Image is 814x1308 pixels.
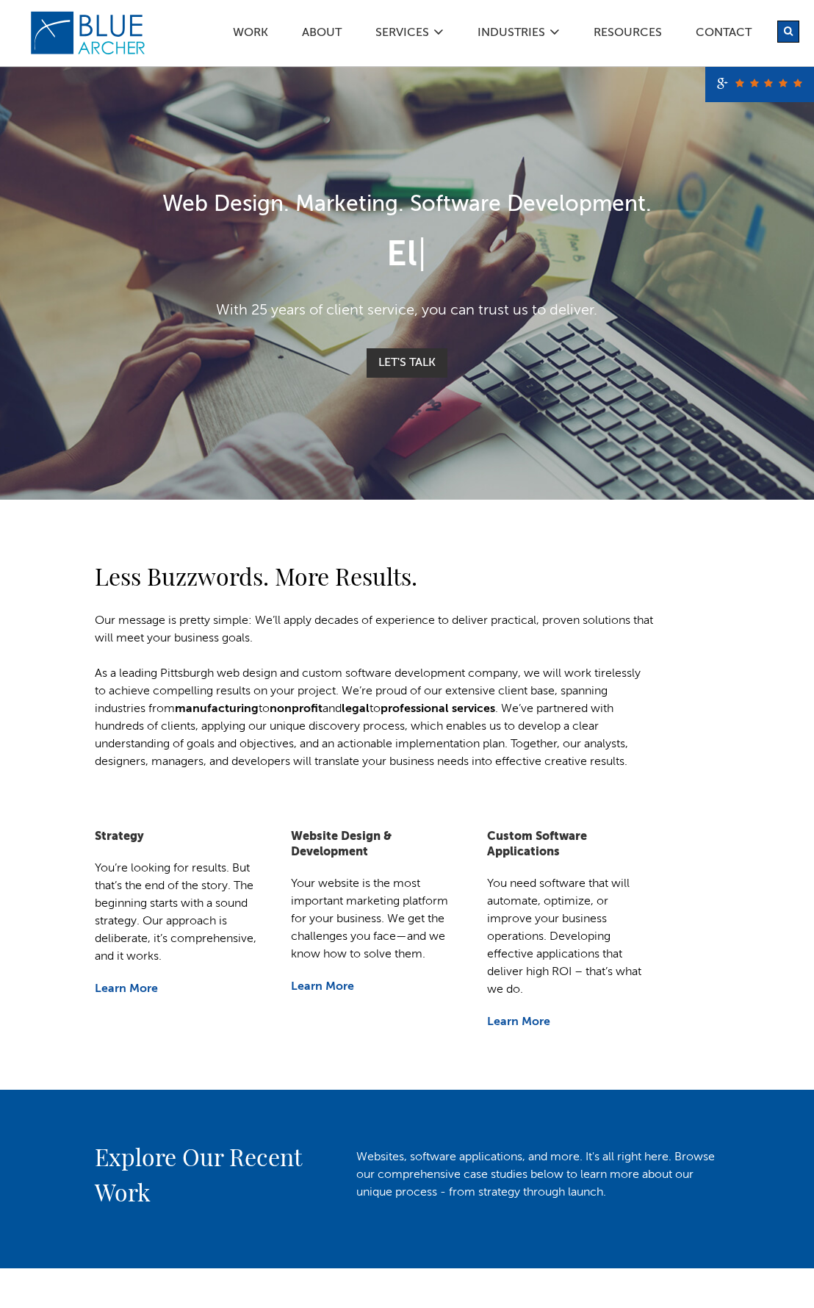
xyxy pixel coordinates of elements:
[95,558,654,594] h2: Less Buzzwords. More Results.
[95,189,719,222] h1: Web Design. Marketing. Software Development.
[487,830,654,860] h5: Custom Software Applications
[95,1139,327,1210] h2: Explore Our Recent Work
[381,703,495,715] a: professional services
[232,27,269,43] a: Work
[367,348,447,378] a: Let's Talk
[386,238,417,273] span: El
[291,830,458,860] h5: Website Design & Development
[95,612,654,647] p: Our message is pretty simple: We’ll apply decades of experience to deliver practical, proven solu...
[95,300,719,322] p: With 25 years of client service, you can trust us to deliver.
[29,10,147,56] img: Blue Archer Logo
[291,875,458,963] p: Your website is the most important marketing platform for your business. We get the challenges yo...
[95,830,262,845] h5: Strategy
[95,860,262,966] p: You’re looking for results. But that’s the end of the story. The beginning starts with a sound st...
[695,27,752,43] a: Contact
[342,703,370,715] a: legal
[356,1149,719,1201] p: Websites, software applications, and more. It's all right here. Browse our comprehensive case stu...
[417,238,427,273] span: |
[270,703,323,715] a: nonprofit
[175,703,259,715] a: manufacturing
[95,983,158,995] a: Learn More
[487,1016,550,1028] a: Learn More
[477,27,546,43] a: Industries
[375,27,430,43] a: SERVICES
[301,27,342,43] a: ABOUT
[95,665,654,771] p: As a leading Pittsburgh web design and custom software development company, we will work tireless...
[593,27,663,43] a: Resources
[291,981,354,993] a: Learn More
[487,875,654,999] p: You need software that will automate, optimize, or improve your business operations. Developing e...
